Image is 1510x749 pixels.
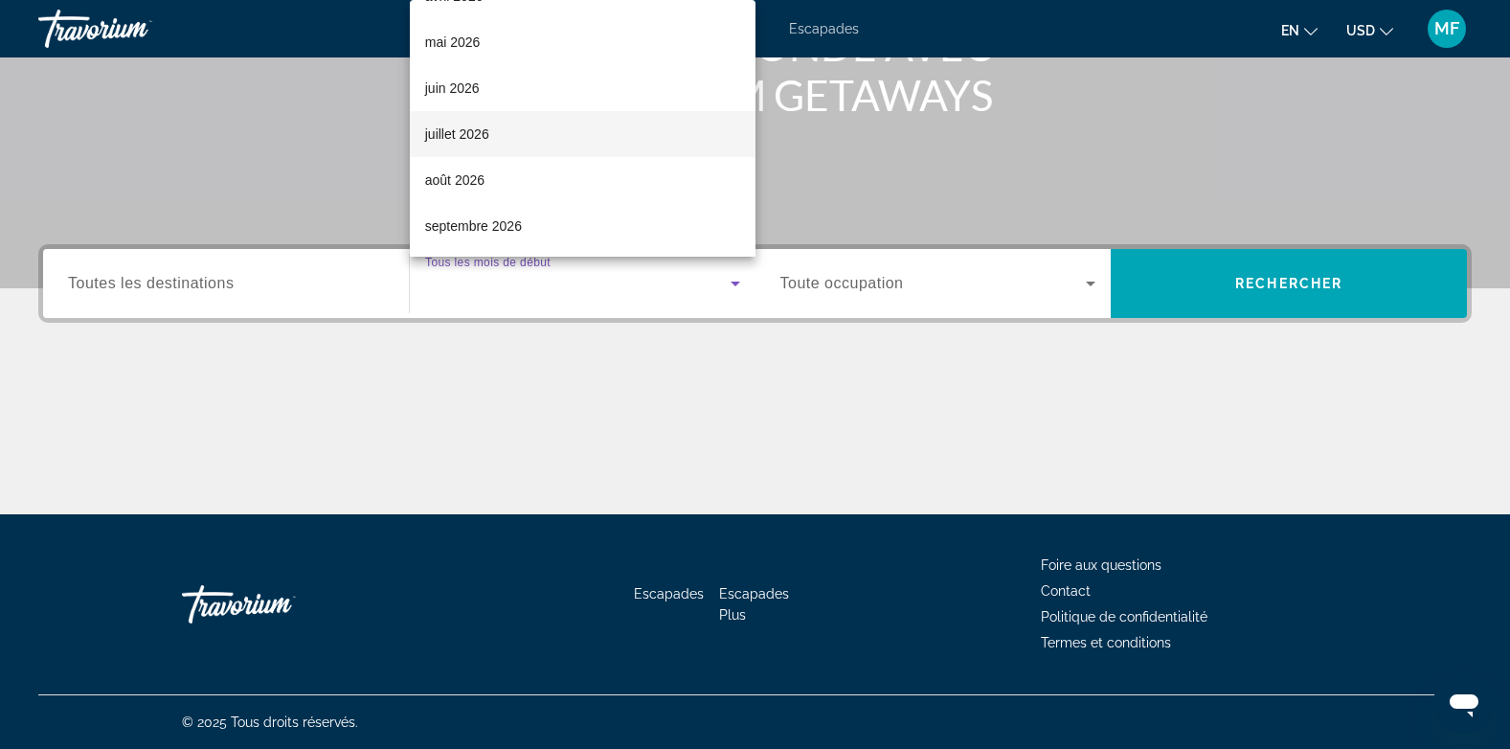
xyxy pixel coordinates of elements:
font: juin 2026 [425,80,480,96]
font: août 2026 [425,172,485,188]
font: septembre 2026 [425,218,522,234]
iframe: Bouton de lancement de la fenêtre de messagerie [1433,672,1495,734]
font: juillet 2026 [425,126,489,142]
font: mai 2026 [425,34,481,50]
